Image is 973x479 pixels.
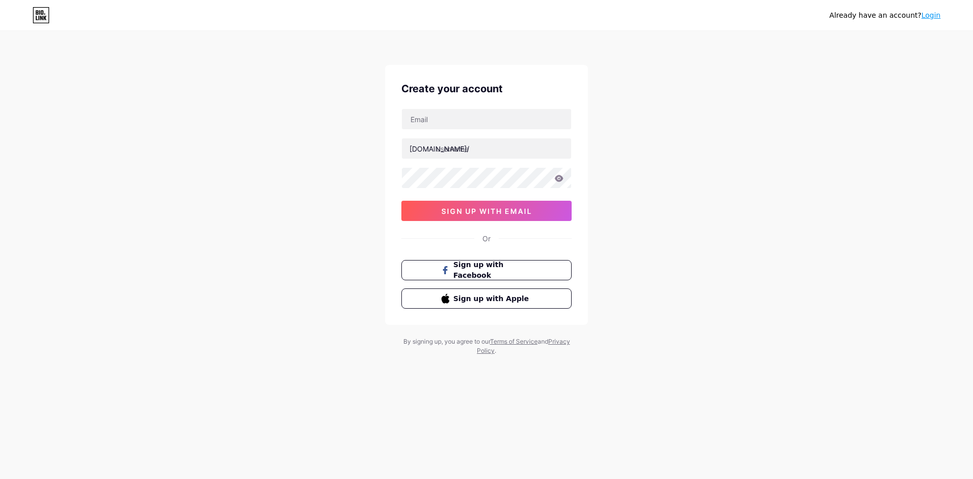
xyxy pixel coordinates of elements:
input: username [402,138,571,159]
button: Sign up with Facebook [401,260,572,280]
div: Or [482,233,491,244]
span: Sign up with Apple [454,293,532,304]
a: Terms of Service [490,338,538,345]
span: Sign up with Facebook [454,260,532,281]
button: sign up with email [401,201,572,221]
span: sign up with email [441,207,532,215]
button: Sign up with Apple [401,288,572,309]
div: By signing up, you agree to our and . [400,337,573,355]
div: [DOMAIN_NAME]/ [409,143,469,154]
input: Email [402,109,571,129]
div: Create your account [401,81,572,96]
a: Login [921,11,941,19]
div: Already have an account? [830,10,941,21]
